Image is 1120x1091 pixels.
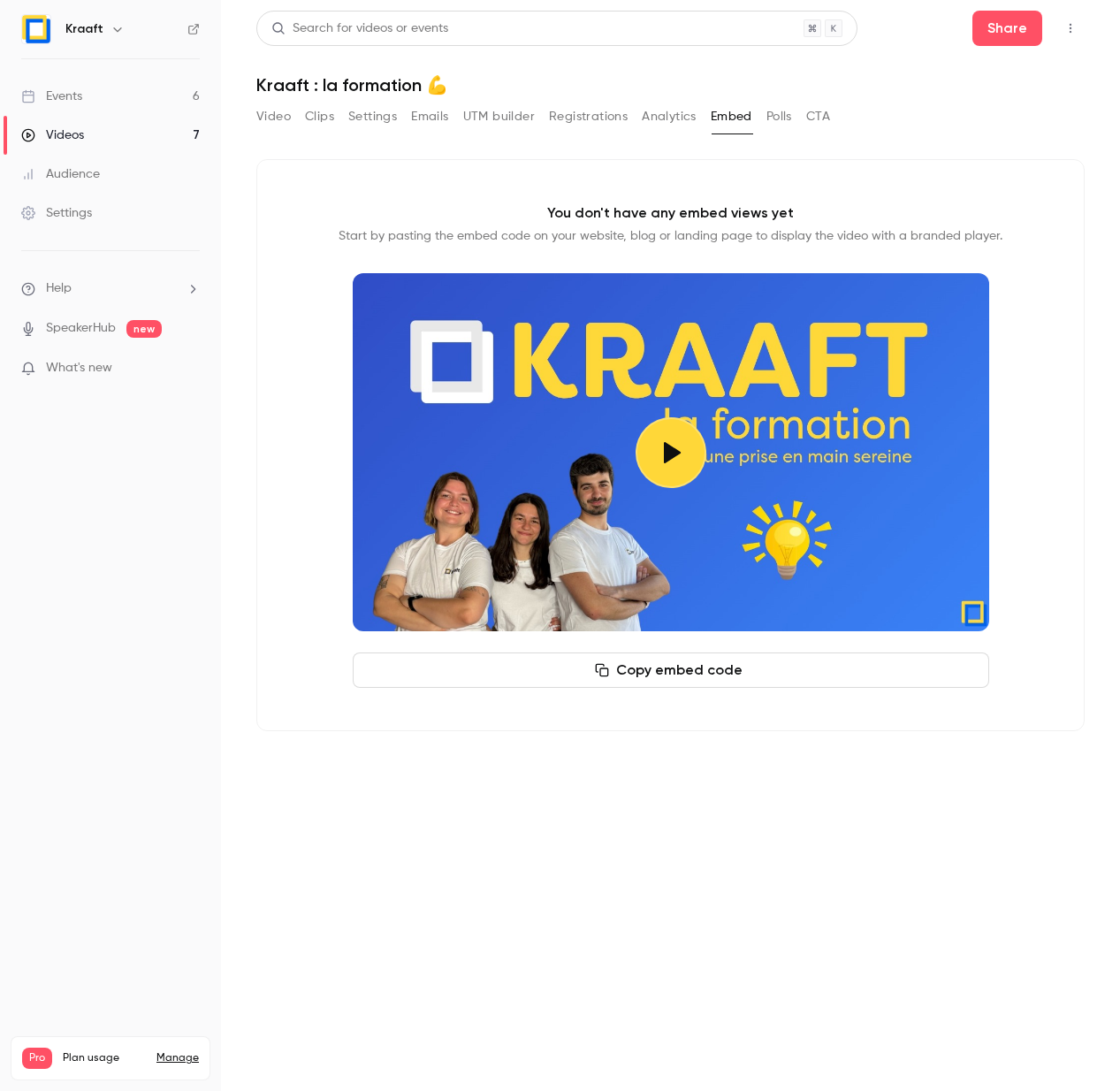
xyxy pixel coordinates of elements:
button: Settings [348,103,397,131]
span: What's new [46,359,112,378]
img: Kraaft [22,15,50,43]
div: Audience [21,165,100,183]
button: Embed [711,103,752,131]
button: Polls [766,103,792,131]
span: Pro [22,1048,52,1069]
button: Video [256,103,291,131]
button: Share [972,11,1042,46]
button: Play video [636,417,706,488]
div: Settings [21,204,92,222]
button: Emails [411,103,448,131]
span: Plan usage [63,1051,146,1065]
span: new [126,320,162,338]
button: Registrations [549,103,628,131]
button: UTM builder [463,103,535,131]
span: Help [46,279,72,298]
li: help-dropdown-opener [21,279,200,298]
button: CTA [806,103,830,131]
button: Clips [305,103,334,131]
div: Events [21,88,82,105]
button: Analytics [642,103,697,131]
button: Top Bar Actions [1056,14,1085,42]
section: Cover [353,273,989,631]
div: Videos [21,126,84,144]
iframe: Noticeable Trigger [179,361,200,377]
a: SpeakerHub [46,319,116,338]
a: Manage [156,1051,199,1065]
div: Search for videos or events [271,19,448,38]
h6: Kraaft [65,20,103,38]
button: Copy embed code [353,652,989,688]
p: Start by pasting the embed code on your website, blog or landing page to display the video with a... [339,227,1002,245]
p: You don't have any embed views yet [547,202,794,224]
h1: Kraaft : la formation 💪 [256,74,1085,95]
